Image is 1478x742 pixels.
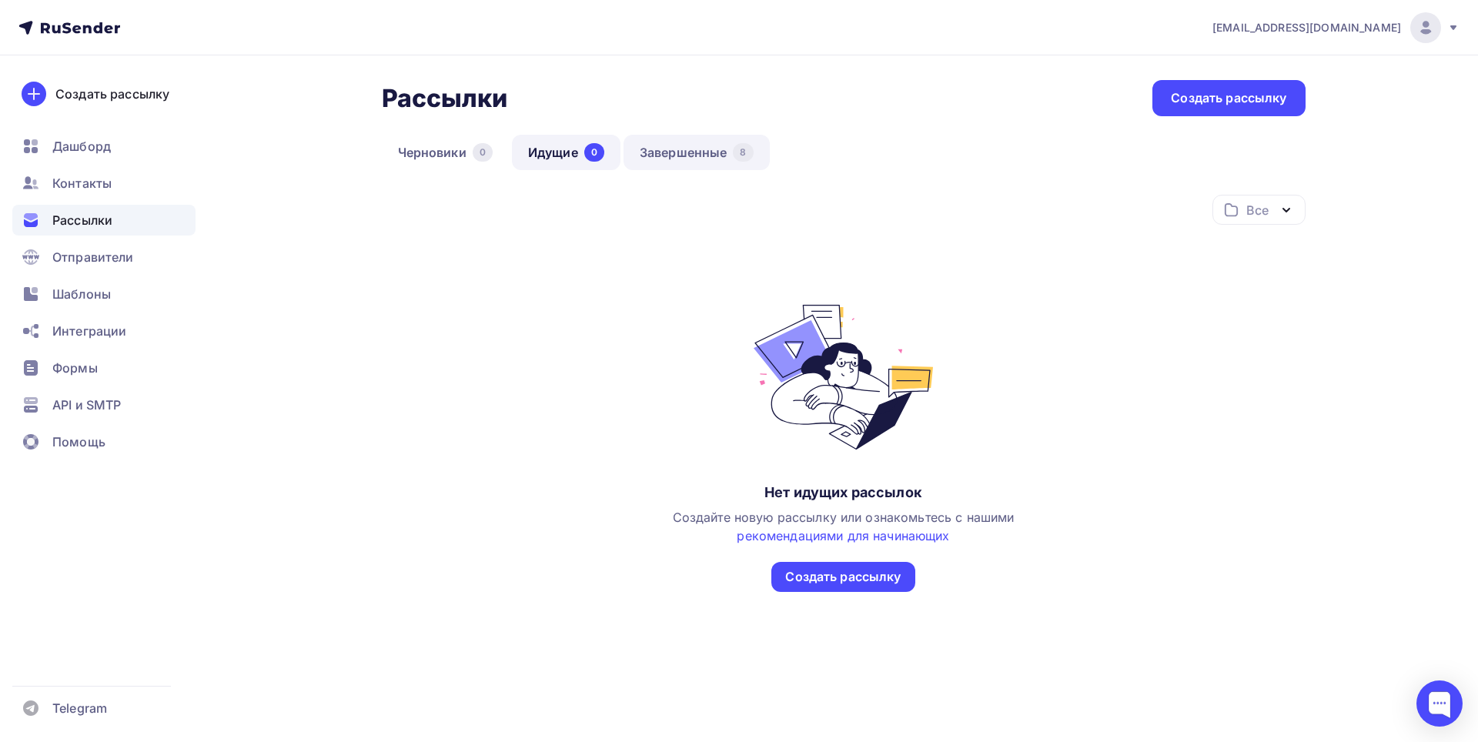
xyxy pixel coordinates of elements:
[55,85,169,103] div: Создать рассылку
[52,396,121,414] span: API и SMTP
[1212,12,1460,43] a: [EMAIL_ADDRESS][DOMAIN_NAME]
[52,322,126,340] span: Интеграции
[1212,195,1306,225] button: Все
[1212,20,1401,35] span: [EMAIL_ADDRESS][DOMAIN_NAME]
[52,285,111,303] span: Шаблоны
[12,279,196,309] a: Шаблоны
[1171,89,1286,107] div: Создать рассылку
[624,135,770,170] a: Завершенные8
[12,242,196,272] a: Отправители
[52,433,105,451] span: Помощь
[584,143,604,162] div: 0
[764,483,922,502] div: Нет идущих рассылок
[673,510,1015,543] span: Создайте новую рассылку или ознакомьтесь с нашими
[737,528,949,543] a: рекомендациями для начинающих
[733,143,753,162] div: 8
[52,137,111,155] span: Дашборд
[52,248,134,266] span: Отправители
[1246,201,1268,219] div: Все
[512,135,620,170] a: Идущие0
[12,131,196,162] a: Дашборд
[382,83,508,114] h2: Рассылки
[12,205,196,236] a: Рассылки
[382,135,509,170] a: Черновики0
[12,168,196,199] a: Контакты
[473,143,493,162] div: 0
[12,353,196,383] a: Формы
[52,699,107,717] span: Telegram
[52,359,98,377] span: Формы
[785,568,901,586] div: Создать рассылку
[52,211,112,229] span: Рассылки
[52,174,112,192] span: Контакты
